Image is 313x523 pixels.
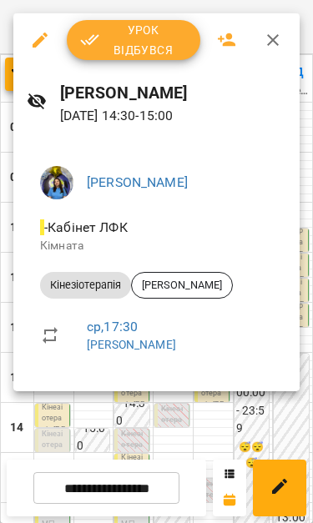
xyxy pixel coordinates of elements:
div: [PERSON_NAME] [131,272,233,299]
span: Кінезіотерапія [40,278,131,293]
img: d1dec607e7f372b62d1bb04098aa4c64.jpeg [40,166,73,199]
a: ср , 17:30 [87,319,138,334]
a: [PERSON_NAME] [87,338,176,351]
button: Урок відбувся [67,20,200,60]
span: - Кабінет ЛФК [40,219,131,235]
h6: [PERSON_NAME] [60,80,286,106]
span: Урок відбувся [80,20,187,60]
p: Кімната [40,238,273,254]
a: [PERSON_NAME] [87,174,188,190]
span: [PERSON_NAME] [132,278,232,293]
p: [DATE] 14:30 - 15:00 [60,106,286,126]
